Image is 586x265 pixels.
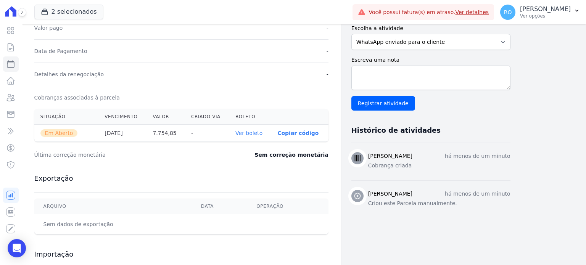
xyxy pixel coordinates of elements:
[520,13,571,19] p: Ver opções
[520,5,571,13] p: [PERSON_NAME]
[235,130,262,136] a: Ver boleto
[185,109,229,125] th: Criado via
[368,190,412,198] h3: [PERSON_NAME]
[494,2,586,23] button: RO [PERSON_NAME] Ver opções
[254,151,328,159] dd: Sem correção monetária
[229,109,271,125] th: Boleto
[34,250,328,259] h3: Importação
[192,199,247,214] th: Data
[34,71,104,78] dt: Detalhes da renegociação
[34,5,103,19] button: 2 selecionados
[34,174,328,183] h3: Exportação
[368,199,510,207] p: Criou este Parcela manualmente.
[369,8,489,16] span: Você possui fatura(s) em atraso.
[277,130,319,136] button: Copiar código
[34,109,99,125] th: Situação
[445,190,510,198] p: há menos de um minuto
[504,10,512,15] span: RO
[8,239,26,257] div: Open Intercom Messenger
[146,109,185,125] th: Valor
[327,24,328,32] dd: -
[34,214,192,234] td: Sem dados de exportação
[34,151,208,159] dt: Última correção monetária
[34,94,120,101] dt: Cobranças associadas à parcela
[34,24,63,32] dt: Valor pago
[456,9,489,15] a: Ver detalhes
[98,109,146,125] th: Vencimento
[185,125,229,142] th: -
[445,152,510,160] p: há menos de um minuto
[34,199,192,214] th: Arquivo
[146,125,185,142] th: 7.754,85
[327,71,328,78] dd: -
[351,96,415,111] input: Registrar atividade
[247,199,328,214] th: Operação
[368,152,412,160] h3: [PERSON_NAME]
[327,47,328,55] dd: -
[351,56,510,64] label: Escreva uma nota
[34,47,87,55] dt: Data de Pagamento
[40,129,78,137] span: Em Aberto
[368,162,510,170] p: Cobrança criada
[351,126,441,135] h3: Histórico de atividades
[98,125,146,142] th: [DATE]
[351,24,510,32] label: Escolha a atividade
